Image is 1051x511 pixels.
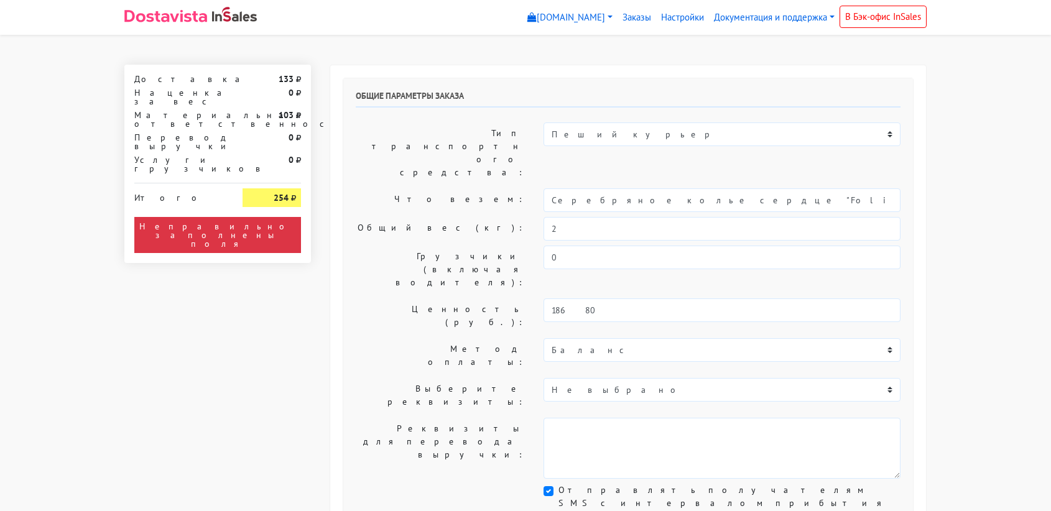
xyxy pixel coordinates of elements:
strong: 0 [289,132,294,143]
div: Наценка за вес [125,88,233,106]
label: Грузчики (включая водителя): [346,246,534,293]
img: InSales [212,7,257,22]
strong: 103 [279,109,294,121]
label: Общий вес (кг): [346,217,534,241]
div: Итого [134,188,224,202]
div: Неправильно заполнены поля [134,217,301,253]
div: Доставка [125,75,233,83]
a: Документация и поддержка [709,6,840,30]
div: Материальная ответственность [125,111,233,128]
label: Что везем: [346,188,534,212]
div: Услуги грузчиков [125,155,233,173]
a: В Бэк-офис InSales [840,6,927,28]
a: [DOMAIN_NAME] [522,6,618,30]
a: Настройки [656,6,709,30]
strong: 133 [279,73,294,85]
strong: 0 [289,154,294,165]
label: Тип транспортного средства: [346,122,534,183]
label: Реквизиты для перевода выручки: [346,418,534,479]
div: Перевод выручки [125,133,233,150]
strong: 0 [289,87,294,98]
a: Заказы [618,6,656,30]
label: Выберите реквизиты: [346,378,534,413]
strong: 254 [274,192,289,203]
h6: Общие параметры заказа [356,91,901,108]
label: Ценность (руб.): [346,298,534,333]
img: Dostavista - срочная курьерская служба доставки [124,10,207,22]
label: Метод оплаты: [346,338,534,373]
